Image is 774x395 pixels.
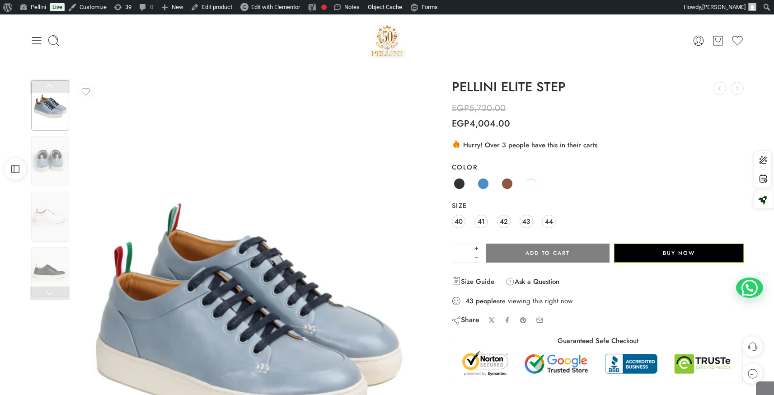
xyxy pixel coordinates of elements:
[702,4,746,10] span: [PERSON_NAME]
[692,34,705,47] a: My Account
[486,244,610,263] button: Add to cart
[452,139,744,150] div: Hurry! Over 3 people have this in their carts
[553,336,643,346] legend: Guaranteed Safe Checkout
[614,244,744,263] button: Buy Now
[520,215,533,228] a: 43
[368,21,407,60] a: Pellini -
[452,163,744,172] label: Color
[452,201,744,210] label: Size
[542,215,556,228] a: 44
[452,80,744,94] h1: PELLINI ELITE STEP
[488,317,495,324] a: Share on X
[455,215,463,227] span: 40
[452,117,469,130] span: EGP
[321,5,327,10] div: Focus keyphrase not set
[31,192,69,242] img: sh-ms03-bl3-2-scaled-1.webp
[460,350,736,377] img: Trust
[251,4,300,10] span: Edit with Elementor
[50,3,65,11] a: Live
[452,117,510,130] bdi: 4,004.00
[545,215,553,227] span: 44
[452,276,494,287] a: Size Guide
[31,247,69,297] img: sh-ms03-bl3-2-scaled-1.webp
[452,102,506,115] bdi: 5,720.00
[465,296,474,306] strong: 43
[452,315,479,325] div: Share
[500,215,508,227] span: 42
[520,317,527,324] a: Pin on Pinterest
[368,21,407,60] img: Pellini
[712,34,724,47] a: Cart
[478,215,485,227] span: 41
[452,102,469,115] span: EGP
[497,215,511,228] a: 42
[536,316,544,324] a: Email to your friends
[504,317,511,324] a: Share on Facebook
[731,34,744,47] a: Wishlist
[522,215,530,227] span: 43
[476,296,497,306] strong: people
[452,244,472,263] input: Product quantity
[31,80,69,131] img: sh-ms03-bl3-2-scaled-1.webp
[452,215,465,228] a: 40
[31,136,69,186] img: sh-ms03-bl3-2-scaled-1.webp
[506,276,559,287] a: Ask a Question
[452,296,744,306] div: are viewing this right now
[474,215,488,228] a: 41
